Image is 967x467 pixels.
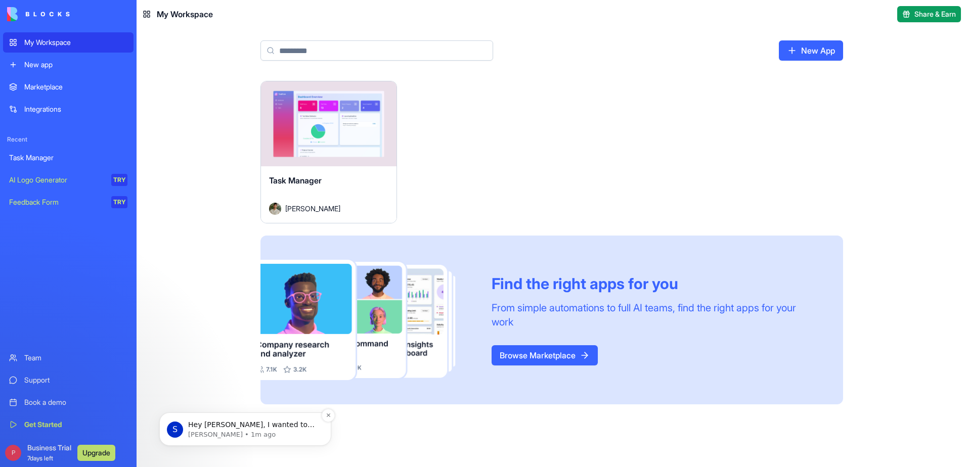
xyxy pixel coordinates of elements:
[3,135,134,144] span: Recent
[3,370,134,390] a: Support
[269,175,322,185] span: Task Manager
[3,148,134,168] a: Task Manager
[24,397,127,407] div: Book a demo
[3,392,134,412] a: Book a demo
[9,153,127,163] div: Task Manager
[7,4,26,23] button: go back
[9,175,104,185] div: AI Logo Generator
[3,99,134,119] a: Integrations
[24,419,127,430] div: Get Started
[44,72,174,140] span: Hey [PERSON_NAME], I wanted to reach out to make sure everything in Blocks is running smoothly. I...
[3,348,134,368] a: Team
[492,274,819,293] div: Find the right apps for you
[492,301,819,329] div: From simple automations to full AI teams, find the right apps for your work
[260,260,475,381] img: Frame_181_egmpey.png
[3,170,134,190] a: AI Logo GeneratorTRY
[3,77,134,97] a: Marketplace
[24,60,127,70] div: New app
[9,197,104,207] div: Feedback Form
[7,7,70,21] img: logo
[3,192,134,212] a: Feedback FormTRY
[111,196,127,208] div: TRY
[24,82,127,92] div: Marketplace
[285,203,340,214] span: [PERSON_NAME]
[15,64,187,97] div: message notification from Sharon, 1m ago. Hey pete, I wanted to reach out to make sure everything...
[897,6,961,22] button: Share & Earn
[779,40,843,61] a: New App
[44,81,174,90] p: Message from Sharon, sent 1m ago
[492,345,598,365] a: Browse Marketplace
[24,375,127,385] div: Support
[23,73,39,89] div: Profile image for Sharon
[157,8,213,20] span: My Workspace
[27,454,53,462] span: 7 days left
[24,104,127,114] div: Integrations
[144,349,346,462] iframe: Intercom notifications message
[260,81,397,223] a: Task ManagerAvatar[PERSON_NAME]
[5,445,21,461] span: P
[914,9,956,19] span: Share & Earn
[77,445,115,461] button: Upgrade
[27,443,71,463] span: Business Trial
[3,55,134,75] a: New app
[304,4,323,23] button: Collapse window
[269,203,281,215] img: Avatar
[178,60,191,73] button: Dismiss notification
[3,32,134,53] a: My Workspace
[24,353,127,363] div: Team
[111,174,127,186] div: TRY
[3,414,134,435] a: Get Started
[323,4,341,22] div: Close
[24,37,127,48] div: My Workspace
